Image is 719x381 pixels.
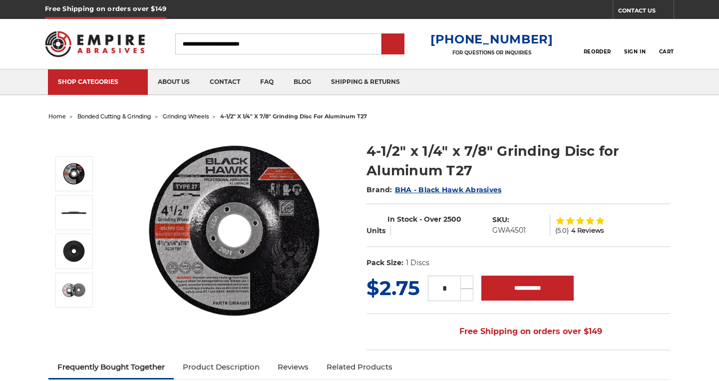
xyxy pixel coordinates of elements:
[624,48,646,55] span: Sign In
[61,278,86,303] img: BHA 4.5 inch grinding disc for aluminum
[318,356,401,378] a: Related Products
[284,69,321,95] a: blog
[366,276,420,300] span: $2.75
[492,225,526,236] dd: GWA4501
[77,113,151,120] a: bonded cutting & grinding
[366,141,671,180] h1: 4-1/2" x 1/4" x 7/8" Grinding Disc for Aluminum T27
[134,131,334,331] img: 4.5 inch grinding wheel for aluminum
[61,200,86,225] img: aluminum grinding disc
[443,215,461,224] span: 2500
[61,161,86,186] img: 4.5 inch grinding wheel for aluminum
[250,69,284,95] a: faq
[584,33,611,54] a: Reorder
[63,135,87,156] button: Previous
[174,356,269,378] a: Product Description
[366,185,392,194] span: Brand:
[419,215,441,224] span: - Over
[48,113,66,120] a: home
[395,185,502,194] a: BHA - Black Hawk Abrasives
[584,48,611,55] span: Reorder
[45,24,145,63] img: Empire Abrasives
[383,34,403,54] input: Submit
[659,48,674,55] span: Cart
[406,258,429,268] dd: 1 Discs
[63,309,87,331] button: Next
[366,258,403,268] dt: Pack Size:
[366,226,385,235] span: Units
[148,69,200,95] a: about us
[48,356,174,378] a: Frequently Bought Together
[163,113,209,120] a: grinding wheels
[492,215,509,225] dt: SKU:
[618,5,674,19] a: CONTACT US
[555,227,569,234] span: (5.0)
[430,49,553,56] p: FOR QUESTIONS OR INQUIRIES
[430,32,553,46] a: [PHONE_NUMBER]
[387,215,417,224] span: In Stock
[58,78,138,85] div: SHOP CATEGORIES
[321,69,410,95] a: shipping & returns
[220,113,367,120] span: 4-1/2" x 1/4" x 7/8" grinding disc for aluminum t27
[61,239,86,264] img: 4-1/2" x 1/4" x 7/8" Grinding Disc for Aluminum T27
[435,322,602,342] span: Free Shipping on orders over $149
[200,69,250,95] a: contact
[571,227,604,234] span: 4 Reviews
[659,33,674,55] a: Cart
[269,356,318,378] a: Reviews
